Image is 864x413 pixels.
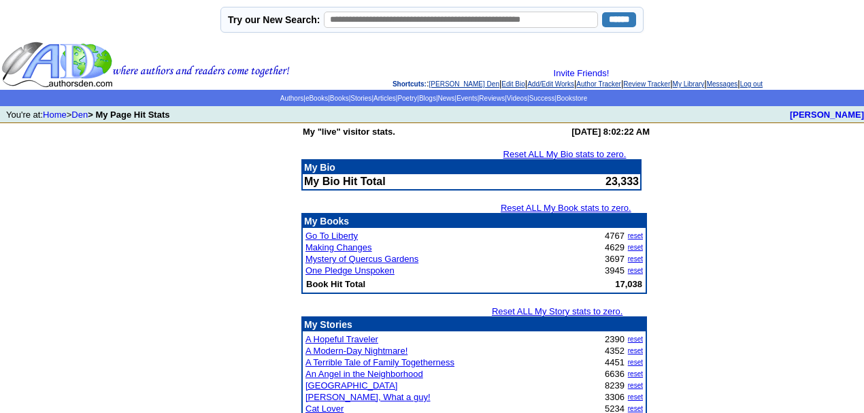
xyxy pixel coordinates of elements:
[305,346,408,356] a: A Modern-Day Nightmare!
[305,369,423,379] a: An Angel in the Neighborhood
[43,110,67,120] a: Home
[305,254,418,264] a: Mystery of Quercus Gardens
[740,80,763,88] a: Log out
[628,382,643,389] a: reset
[479,95,505,102] a: Reviews
[305,242,372,252] a: Making Changes
[305,334,378,344] a: A Hopeful Traveler
[280,95,303,102] a: Authors
[605,265,625,276] font: 3945
[330,95,349,102] a: Books
[305,357,454,367] a: A Terrible Tale of Family Togetherness
[605,242,625,252] font: 4629
[304,216,644,227] p: My Books
[707,80,738,88] a: Messages
[304,162,639,173] p: My Bio
[507,95,527,102] a: Videos
[397,95,417,102] a: Poetry
[605,357,625,367] font: 4451
[628,347,643,354] a: reset
[605,231,625,241] font: 4767
[628,335,643,343] a: reset
[305,392,431,402] a: [PERSON_NAME], What a guy!
[305,231,358,241] a: Go To Liberty
[628,405,643,412] a: reset
[605,380,625,391] font: 8239
[350,95,371,102] a: Stories
[605,176,639,187] font: 23,333
[373,95,396,102] a: Articles
[628,244,643,251] a: reset
[790,110,864,120] a: [PERSON_NAME]
[628,255,643,263] a: reset
[293,68,863,88] div: : | | | | | | |
[305,95,328,102] a: eBooks
[605,334,625,344] font: 2390
[605,392,625,402] font: 3306
[615,279,642,289] b: 17,038
[605,369,625,379] font: 6636
[556,95,587,102] a: Bookstore
[492,306,622,316] a: Reset ALL My Story stats to zero.
[628,267,643,274] a: reset
[438,95,455,102] a: News
[304,319,644,330] p: My Stories
[6,110,169,120] font: You're at: >
[501,80,525,88] a: Edit Bio
[628,359,643,366] a: reset
[228,14,320,25] label: Try our New Search:
[571,127,650,137] b: [DATE] 8:02:22 AM
[576,80,621,88] a: Author Tracker
[306,279,365,289] b: Book Hit Total
[529,95,555,102] a: Success
[305,380,397,391] a: [GEOGRAPHIC_DATA]
[628,370,643,378] a: reset
[393,80,427,88] span: Shortcuts:
[605,346,625,356] font: 4352
[304,176,386,187] b: My Bio Hit Total
[429,80,499,88] a: [PERSON_NAME] Den
[456,95,478,102] a: Events
[503,149,627,159] a: Reset ALL My Bio stats to zero.
[1,41,290,88] img: header_logo2.gif
[303,127,395,137] b: My "live" visitor stats.
[71,110,88,120] a: Den
[419,95,436,102] a: Blogs
[527,80,574,88] a: Add/Edit Works
[605,254,625,264] font: 3697
[501,203,631,213] a: Reset ALL My Book stats to zero.
[623,80,670,88] a: Review Tracker
[554,68,610,78] a: Invite Friends!
[628,393,643,401] a: reset
[305,265,395,276] a: One Pledge Unspoken
[88,110,169,120] b: > My Page Hit Stats
[673,80,705,88] a: My Library
[628,232,643,239] a: reset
